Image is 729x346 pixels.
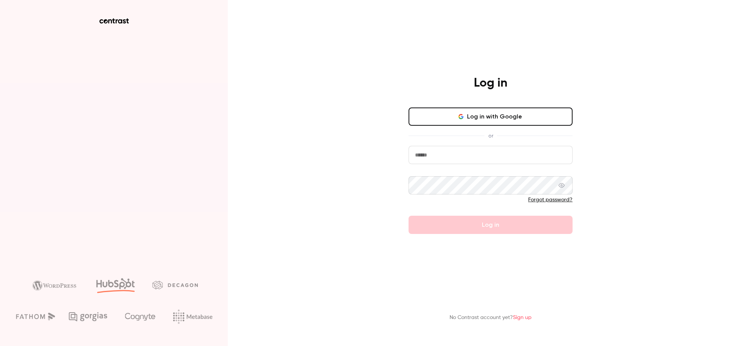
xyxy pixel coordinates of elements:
[152,281,198,289] img: decagon
[474,76,507,91] h4: Log in
[450,314,532,322] p: No Contrast account yet?
[528,197,573,202] a: Forgot password?
[409,107,573,126] button: Log in with Google
[513,315,532,320] a: Sign up
[484,132,497,140] span: or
